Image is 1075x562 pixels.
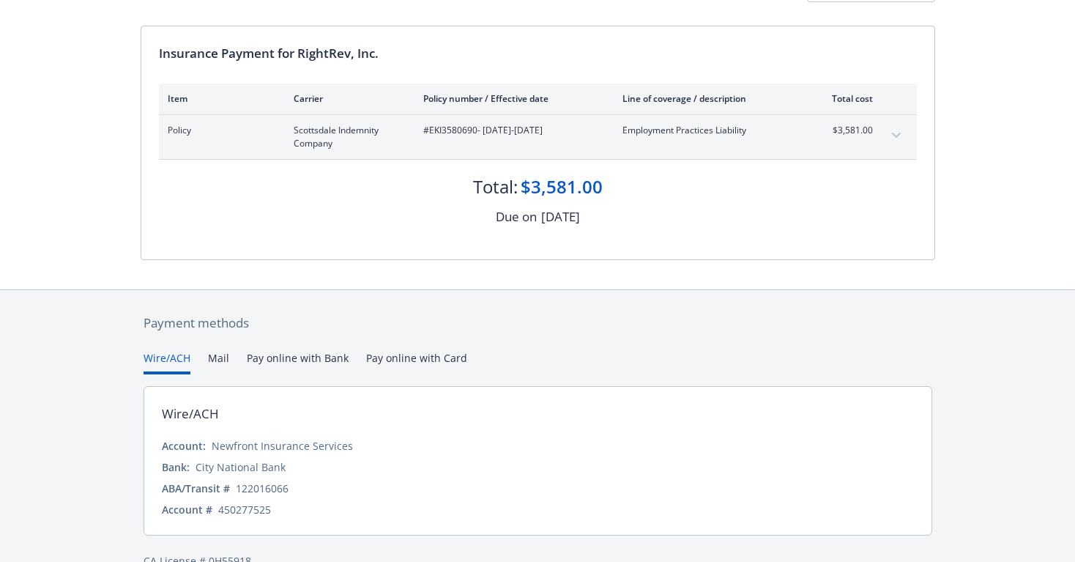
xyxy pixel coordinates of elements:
[162,438,206,454] div: Account:
[294,124,400,150] span: Scottsdale Indemnity Company
[162,502,212,517] div: Account #
[521,174,603,199] div: $3,581.00
[159,115,917,159] div: PolicyScottsdale Indemnity Company#EKI3580690- [DATE]-[DATE]Employment Practices Liability$3,581....
[622,124,795,137] span: Employment Practices Liability
[423,92,599,105] div: Policy number / Effective date
[247,350,349,374] button: Pay online with Bank
[162,459,190,475] div: Bank:
[168,92,270,105] div: Item
[218,502,271,517] div: 450277525
[473,174,518,199] div: Total:
[162,481,230,496] div: ABA/Transit #
[144,314,932,333] div: Payment methods
[423,124,599,137] span: #EKI3580690 - [DATE]-[DATE]
[208,350,229,374] button: Mail
[162,404,219,424] div: Wire/ACH
[236,481,289,496] div: 122016066
[496,207,537,226] div: Due on
[541,207,580,226] div: [DATE]
[168,124,270,137] span: Policy
[818,92,873,105] div: Total cost
[885,124,908,147] button: expand content
[196,459,286,475] div: City National Bank
[294,92,400,105] div: Carrier
[818,124,873,137] span: $3,581.00
[212,438,353,454] div: Newfront Insurance Services
[159,44,917,63] div: Insurance Payment for RightRev, Inc.
[366,350,467,374] button: Pay online with Card
[622,92,795,105] div: Line of coverage / description
[144,350,190,374] button: Wire/ACH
